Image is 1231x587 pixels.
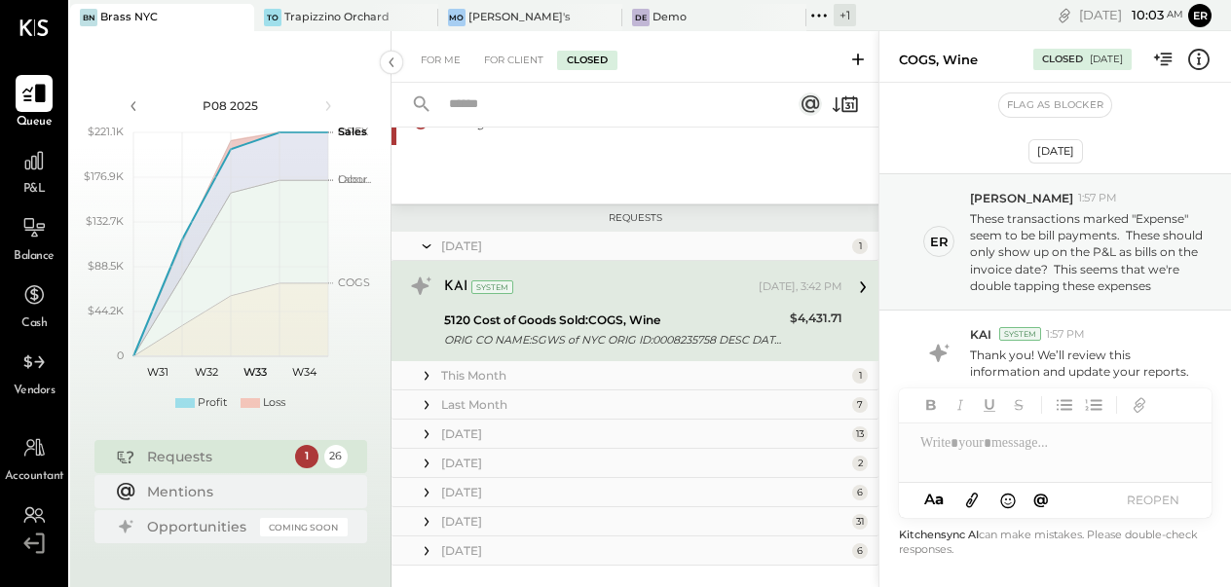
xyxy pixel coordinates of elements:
text: W34 [291,365,317,379]
div: [DATE], 3:42 PM [759,279,842,295]
div: Demo [653,10,687,25]
text: $44.2K [88,304,124,317]
div: Last Month [441,396,847,413]
div: ORIG CO NAME:SGWS of NYC ORIG ID:0008235758 DESC DATE:250 [444,330,784,349]
div: 7 [852,397,868,413]
div: Requests [147,447,285,466]
div: For Client [474,51,553,70]
div: BN [80,9,97,26]
text: Occu... [338,172,371,186]
div: Loss [263,395,285,411]
div: KAI [444,277,467,297]
div: 6 [852,543,868,559]
div: For Me [411,51,470,70]
p: These transactions marked "Expense" seem to be bill payments. These should only show up on the P&... [970,210,1203,294]
div: 1 [852,238,868,254]
div: 1 [295,445,318,468]
div: System [471,280,513,294]
button: @ [1027,488,1055,512]
text: COGS [338,275,370,289]
div: [DATE] [441,455,847,471]
div: 6 [852,485,868,500]
div: [DATE] [441,542,847,559]
span: a [935,490,944,508]
div: This Month [441,367,847,384]
span: @ [1033,490,1049,508]
p: Thank you! We’ll review this information and update your reports. [970,347,1203,380]
text: W32 [195,365,218,379]
span: KAI [970,326,991,343]
text: $88.5K [88,259,124,273]
div: [DATE] [441,238,847,254]
a: Queue [1,75,67,131]
button: Bold [918,392,944,418]
a: P&L [1,142,67,199]
button: Italic [948,392,973,418]
div: Closed [557,51,617,70]
div: 26 [324,445,348,468]
span: Queue [17,114,53,131]
div: $4,431.71 [790,309,842,328]
span: 10 : 03 [1125,6,1164,24]
span: Accountant [5,468,64,486]
button: Unordered List [1052,392,1077,418]
button: Add URL [1127,392,1152,418]
span: P&L [23,181,46,199]
div: [DATE] [441,425,847,442]
div: Closed [1042,53,1083,66]
div: [DATE] [1090,53,1123,66]
div: [DATE] [1028,139,1083,164]
div: Requests [401,211,869,225]
div: Trapizzino Orchard [284,10,390,25]
div: Mentions [147,482,338,501]
text: Sales [338,125,367,138]
div: P08 2025 [148,97,314,114]
div: System [999,327,1041,341]
text: $176.9K [84,169,124,183]
text: W33 [243,365,267,379]
text: $132.7K [86,214,124,228]
div: + 1 [834,4,856,26]
div: 31 [852,514,868,530]
button: Flag as Blocker [999,93,1111,117]
div: Mo [448,9,466,26]
div: TO [264,9,281,26]
div: 5120 Cost of Goods Sold:COGS, Wine [444,311,784,330]
div: [DATE] [441,484,847,500]
button: Strikethrough [1006,392,1031,418]
text: 0 [117,349,124,362]
span: Cash [21,315,47,333]
span: 1:57 PM [1078,191,1117,206]
text: W31 [147,365,168,379]
div: COGS, Wine [899,51,978,69]
div: Opportunities [147,517,250,536]
button: Er [1188,4,1212,27]
button: REOPEN [1114,487,1192,513]
a: Accountant [1,429,67,486]
div: er [930,233,949,251]
div: [DATE] [1079,6,1183,24]
div: Brass NYC [100,10,158,25]
div: 2 [852,456,868,471]
span: Vendors [14,383,56,400]
div: 1 [852,368,868,384]
a: Balance [1,209,67,266]
span: am [1167,8,1183,21]
button: Underline [977,392,1002,418]
div: Coming Soon [260,518,348,536]
button: Ordered List [1081,392,1106,418]
span: 1:57 PM [1046,327,1085,343]
a: Cash [1,276,67,333]
button: Aa [918,489,950,510]
div: copy link [1055,5,1074,25]
div: Profit [198,395,227,411]
a: Vendors [1,344,67,400]
div: 13 [852,426,868,442]
text: $221.1K [88,125,124,138]
div: [DATE] [441,513,847,530]
span: Balance [14,248,55,266]
div: [PERSON_NAME]'s [468,10,571,25]
span: [PERSON_NAME] [970,190,1073,206]
div: De [632,9,650,26]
